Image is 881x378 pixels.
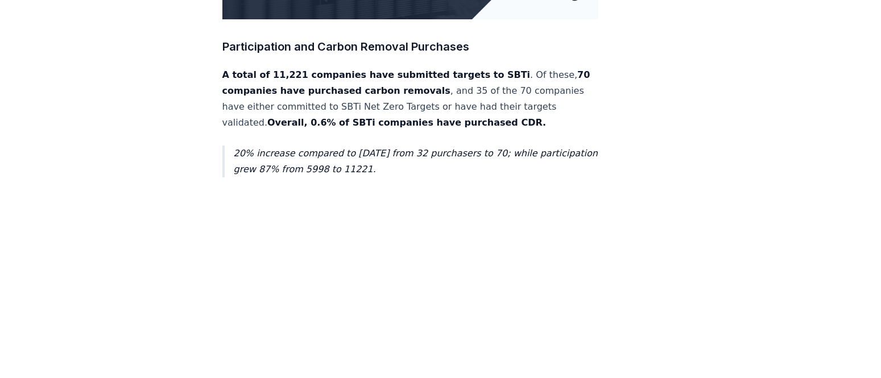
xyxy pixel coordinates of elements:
blockquote: 20% increase compared to [DATE] from 32 purchasers to 70; while participation grew 87% from 5998 ... [222,146,599,177]
strong: Overall, 0.6% of SBTi companies have purchased CDR. [267,117,546,128]
h3: Participation and Carbon Removal Purchases [222,38,599,56]
strong: A total of 11,221 companies have submitted targets to SBTi [222,69,531,80]
p: . Of these, , and 35 of the 70 companies have either committed to SBTi Net Zero Targets or have h... [222,67,599,131]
